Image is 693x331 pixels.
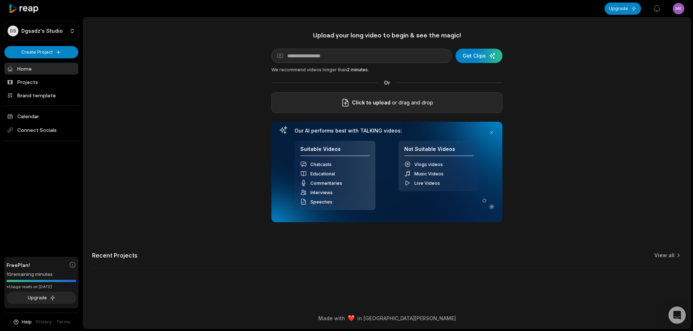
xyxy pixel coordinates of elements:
[295,128,479,134] h3: Our AI performs best with TALKING videos:
[414,180,440,186] span: Live Videos
[21,28,63,34] p: Dgsadz's Studio
[4,63,78,75] a: Home
[300,146,370,156] h4: Suitable Videos
[36,319,52,325] a: Privacy
[414,171,444,176] span: Music Videos
[310,162,332,167] span: Chatcasts
[352,98,391,107] span: Click to upload
[404,146,474,156] h4: Not Suitable Videos
[668,307,686,324] div: Open Intercom Messenger
[310,199,332,205] span: Speeches
[92,252,138,259] h2: Recent Projects
[347,67,368,72] span: 2 minutes
[391,98,433,107] p: or drag and drop
[456,49,502,63] button: Get Clips
[90,314,684,322] div: Made with in [GEOGRAPHIC_DATA][PERSON_NAME]
[6,292,76,304] button: Upgrade
[4,46,78,58] button: Create Project
[414,162,443,167] span: Vlogs videos
[654,252,675,259] a: View all
[22,319,32,325] span: Help
[6,284,76,290] div: *Usage resets on [DATE]
[6,271,76,278] div: 10 remaining minutes
[4,124,78,137] span: Connect Socials
[348,315,354,322] img: heart emoji
[4,76,78,88] a: Projects
[13,319,32,325] button: Help
[271,67,502,73] div: We recommend videos longer than .
[378,79,396,86] span: Or
[4,110,78,122] a: Calendar
[271,31,502,39] h1: Upload your long video to begin & see the magic!
[8,26,18,36] div: DS
[310,190,333,195] span: Interviews
[56,319,70,325] a: Terms
[605,3,641,15] button: Upgrade
[310,180,342,186] span: Commentaries
[6,261,30,269] span: Free Plan!
[310,171,335,176] span: Educational
[4,89,78,101] a: Brand template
